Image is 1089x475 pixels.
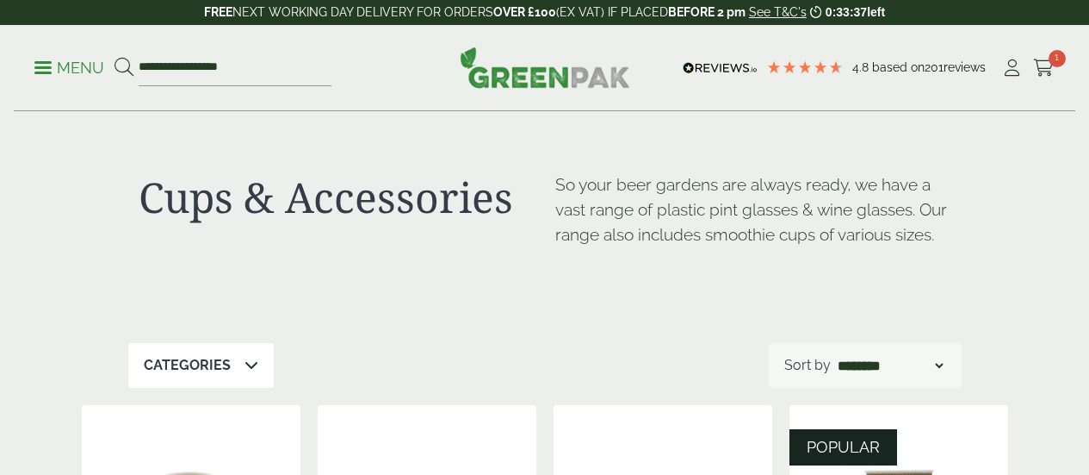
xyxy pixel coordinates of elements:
span: POPULAR [807,438,880,456]
strong: FREE [204,5,232,19]
strong: BEFORE 2 pm [668,5,746,19]
span: 1 [1049,50,1066,67]
span: reviews [944,60,986,74]
div: 4.79 Stars [766,59,844,75]
p: Categories [144,355,231,376]
img: REVIEWS.io [683,62,758,74]
strong: OVER £100 [493,5,556,19]
a: 1 [1033,55,1055,81]
span: Based on [872,60,925,74]
i: Cart [1033,59,1055,77]
i: My Account [1001,59,1023,77]
p: Menu [34,58,104,78]
p: Sort by [784,355,831,376]
span: left [867,5,885,19]
a: Menu [34,58,104,75]
h1: Cups & Accessories [139,172,535,222]
span: 4.8 [852,60,872,74]
span: 0:33:37 [826,5,867,19]
a: See T&C's [749,5,807,19]
select: Shop order [834,355,946,376]
span: 201 [925,60,944,74]
img: GreenPak Supplies [460,47,630,88]
p: So your beer gardens are always ready, we have a vast range of plastic pint glasses & wine glasse... [555,172,951,247]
